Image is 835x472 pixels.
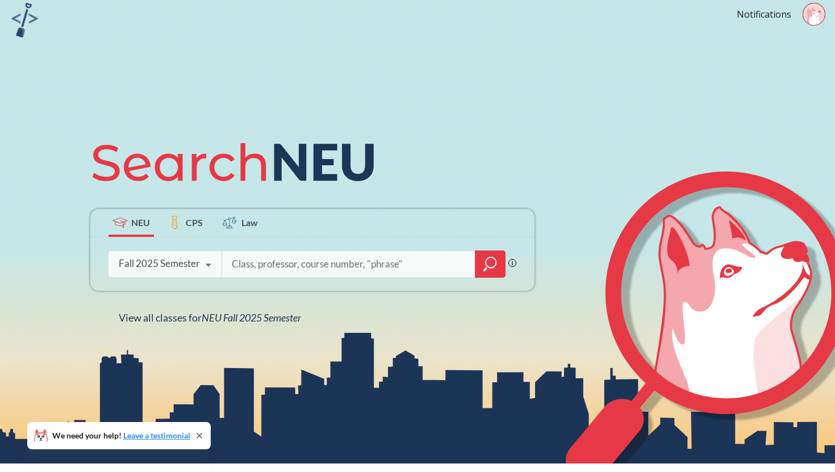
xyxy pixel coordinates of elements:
img: sandbox logo [11,3,38,37]
svg: magnifying glass [483,256,497,272]
span: CPS [186,216,203,229]
span: Law [241,216,258,229]
span: NEU [131,216,150,229]
div: Fall 2025 Semester [119,257,200,270]
input: Class, professor, course number, "phrase" [231,252,467,276]
a: Notifications [737,8,791,20]
span: NEU Fall 2025 Semester [202,311,301,324]
a: sandbox logo [11,3,38,41]
a: Leave a testimonial [123,431,190,440]
span: View all classes for [119,311,301,324]
div: magnifying glass [475,250,506,278]
span: We need your help! [52,432,190,440]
